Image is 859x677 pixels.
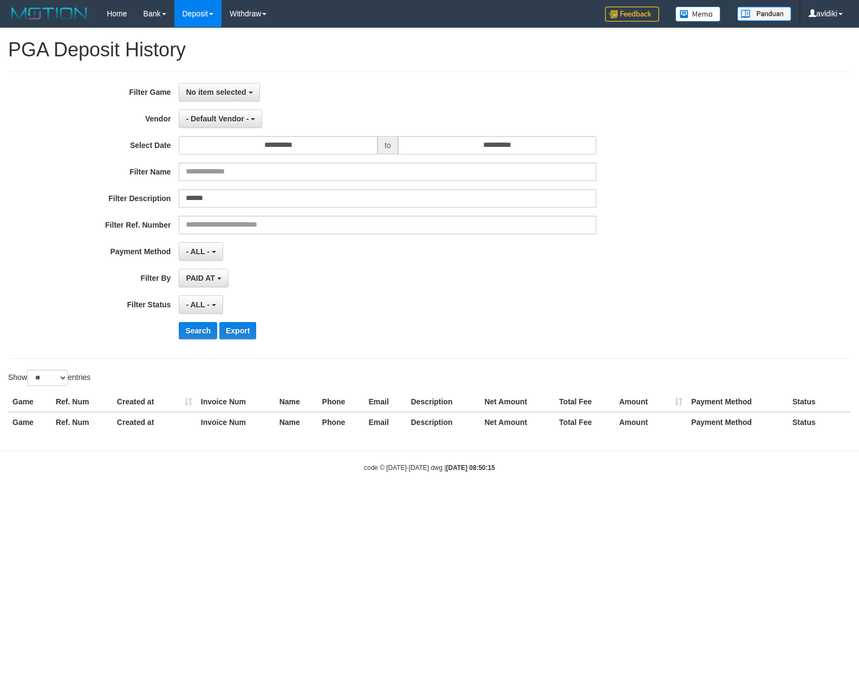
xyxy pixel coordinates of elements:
th: Total Fee [555,392,615,412]
span: No item selected [186,88,246,96]
th: Payment Method [687,392,788,412]
th: Net Amount [480,392,555,412]
th: Total Fee [555,412,615,432]
span: to [378,136,398,154]
button: Search [179,322,217,339]
th: Created at [113,392,197,412]
th: Name [275,392,318,412]
span: - Default Vendor - [186,114,249,123]
button: PAID AT [179,269,228,287]
span: - ALL - [186,247,210,256]
small: code © [DATE]-[DATE] dwg | [364,464,495,472]
th: Description [406,392,480,412]
th: Status [788,412,851,432]
th: Ref. Num [51,412,113,432]
label: Show entries [8,370,90,386]
button: - Default Vendor - [179,109,262,128]
button: - ALL - [179,295,223,314]
button: Export [219,322,256,339]
strong: [DATE] 08:50:15 [446,464,495,472]
img: Feedback.jpg [605,7,659,22]
button: No item selected [179,83,259,101]
th: Ref. Num [51,392,113,412]
th: Amount [615,412,687,432]
th: Invoice Num [197,412,275,432]
th: Description [406,412,480,432]
th: Phone [318,412,365,432]
th: Status [788,392,851,412]
img: MOTION_logo.png [8,5,90,22]
th: Email [365,392,407,412]
th: Phone [318,392,365,412]
img: panduan.png [737,7,791,21]
th: Payment Method [687,412,788,432]
th: Amount [615,392,687,412]
th: Name [275,412,318,432]
th: Game [8,412,51,432]
select: Showentries [27,370,68,386]
th: Created at [113,412,197,432]
span: - ALL - [186,300,210,309]
th: Invoice Num [197,392,275,412]
button: - ALL - [179,242,223,261]
th: Email [365,412,407,432]
th: Game [8,392,51,412]
img: Button%20Memo.svg [675,7,721,22]
th: Net Amount [480,412,555,432]
span: PAID AT [186,274,214,282]
h1: PGA Deposit History [8,39,851,61]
